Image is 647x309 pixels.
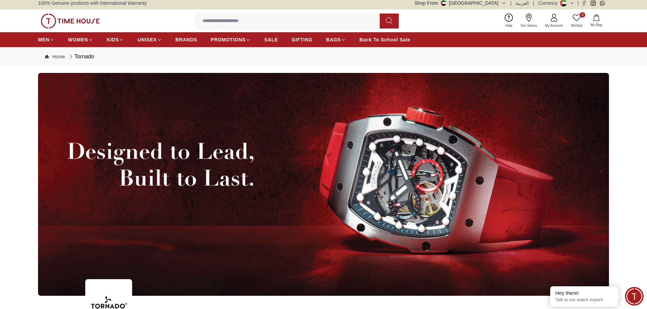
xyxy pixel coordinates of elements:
[38,47,609,66] nav: Breadcrumb
[517,12,541,30] a: Our Stores
[587,13,606,29] button: My Bag
[38,34,54,46] a: MEN
[567,12,587,30] a: 0Wishlist
[441,0,446,6] img: United Arab Emirates
[68,53,94,61] div: Tornado
[555,297,613,303] p: Talk to our watch expert!
[326,36,341,43] span: BAGS
[211,36,246,43] span: PROMOTIONS
[359,36,410,43] span: Back To School Sale
[211,34,251,46] a: PROMOTIONS
[138,36,157,43] span: UNISEX
[38,36,49,43] span: MEN
[176,34,197,46] a: BRANDS
[542,23,565,28] span: My Account
[588,22,605,27] span: My Bag
[600,1,605,6] a: Whatsapp
[45,53,65,60] a: Home
[264,34,278,46] a: SALE
[580,12,585,18] span: 0
[568,23,585,28] span: Wishlist
[501,12,517,30] a: Help
[107,34,124,46] a: KIDS
[264,36,278,43] span: SALE
[41,14,100,28] img: ...
[625,287,644,306] div: Chat Widget
[107,36,119,43] span: KIDS
[503,23,515,28] span: Help
[359,34,410,46] a: Back To School Sale
[68,36,88,43] span: WOMEN
[291,36,312,43] span: GIFTING
[518,23,540,28] span: Our Stores
[138,34,162,46] a: UNISEX
[326,34,346,46] a: BAGS
[581,1,587,6] a: Facebook
[555,290,613,296] div: Hey there!
[591,1,596,6] a: Instagram
[176,36,197,43] span: BRANDS
[291,34,312,46] a: GIFTING
[68,34,93,46] a: WOMEN
[38,73,609,296] img: ...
